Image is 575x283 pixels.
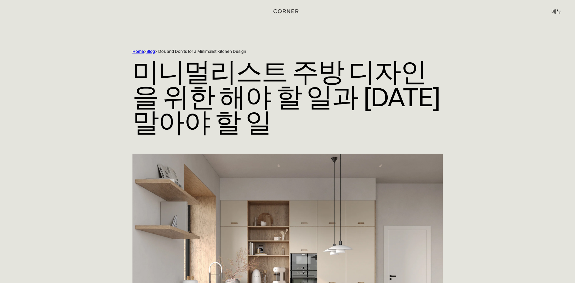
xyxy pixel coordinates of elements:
[132,49,417,54] div: > > Dos and Don'ts for a Minimalist Kitchen Design
[551,9,561,14] div: 메뉴
[132,49,144,54] a: Home
[132,54,443,139] h1: 미니멀리스트 주방 디자인을 위한 해야 할 일과 [DATE] 말아야 할 일
[545,6,561,16] div: 메뉴
[266,7,309,15] a: 집
[146,49,155,54] a: Blog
